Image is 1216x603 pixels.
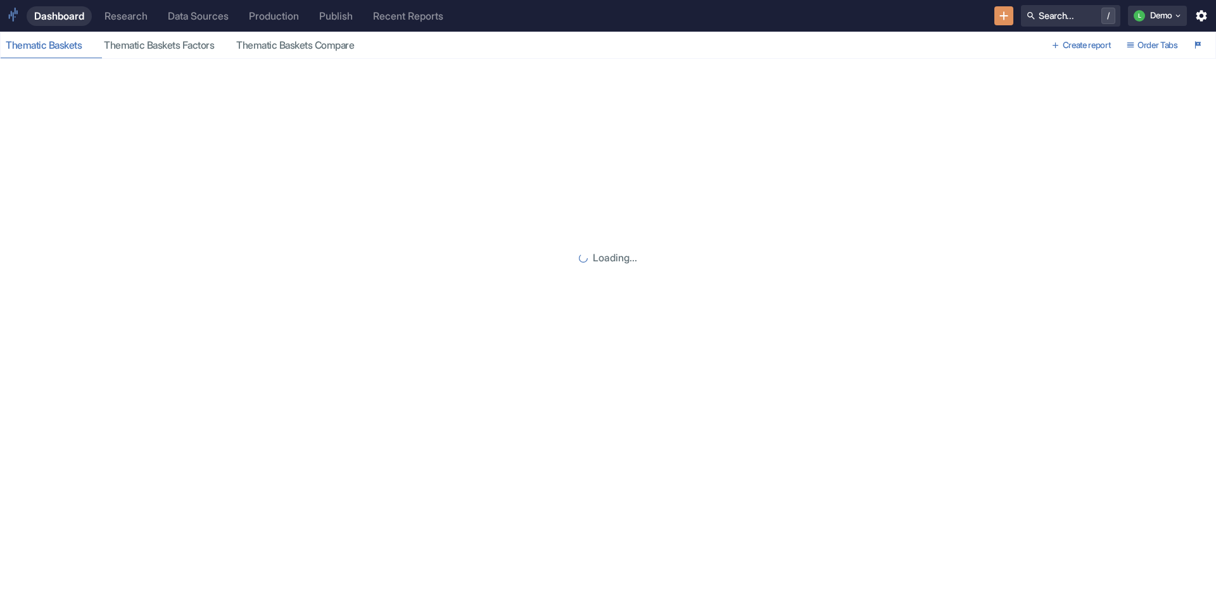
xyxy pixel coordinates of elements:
div: L [1134,10,1145,22]
div: Production [249,10,299,22]
button: New Resource [994,6,1014,26]
div: dashboard tabs [1,32,1046,58]
p: Loading... [593,251,637,266]
div: Recent Reports [373,10,443,22]
div: Thematic Baskets [6,39,94,52]
a: Publish [312,6,360,26]
div: Data Sources [168,10,229,22]
button: Launch Tour [1189,35,1208,56]
div: Thematic Baskets Compare [236,39,366,52]
a: Dashboard [27,6,92,26]
a: Research [97,6,155,26]
div: Research [104,10,148,22]
a: Recent Reports [365,6,451,26]
div: Thematic Baskets Factors [104,39,226,52]
button: Create report [1046,35,1116,56]
a: Production [241,6,307,26]
a: Data Sources [160,6,236,26]
button: Search.../ [1021,5,1120,27]
div: Dashboard [34,10,84,22]
div: Publish [319,10,353,22]
button: Order Tabs [1122,35,1184,56]
button: LDemo [1128,6,1187,26]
